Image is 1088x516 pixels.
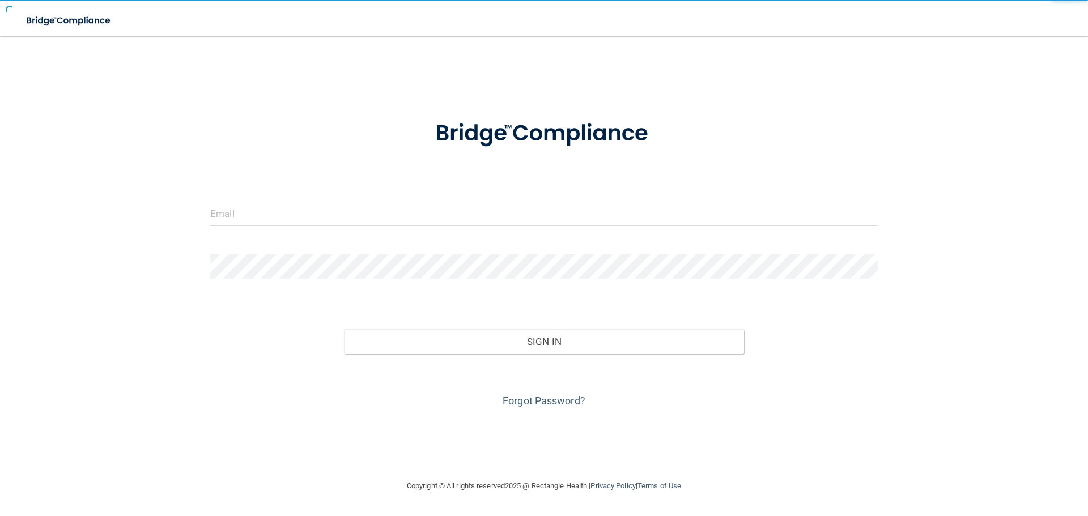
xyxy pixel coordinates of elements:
a: Forgot Password? [503,395,585,407]
a: Terms of Use [637,481,681,490]
a: Privacy Policy [590,481,635,490]
button: Sign In [344,329,745,354]
img: bridge_compliance_login_screen.278c3ca4.svg [17,9,121,32]
input: Email [210,201,878,226]
img: bridge_compliance_login_screen.278c3ca4.svg [412,104,676,163]
div: Copyright © All rights reserved 2025 @ Rectangle Health | | [337,468,751,504]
